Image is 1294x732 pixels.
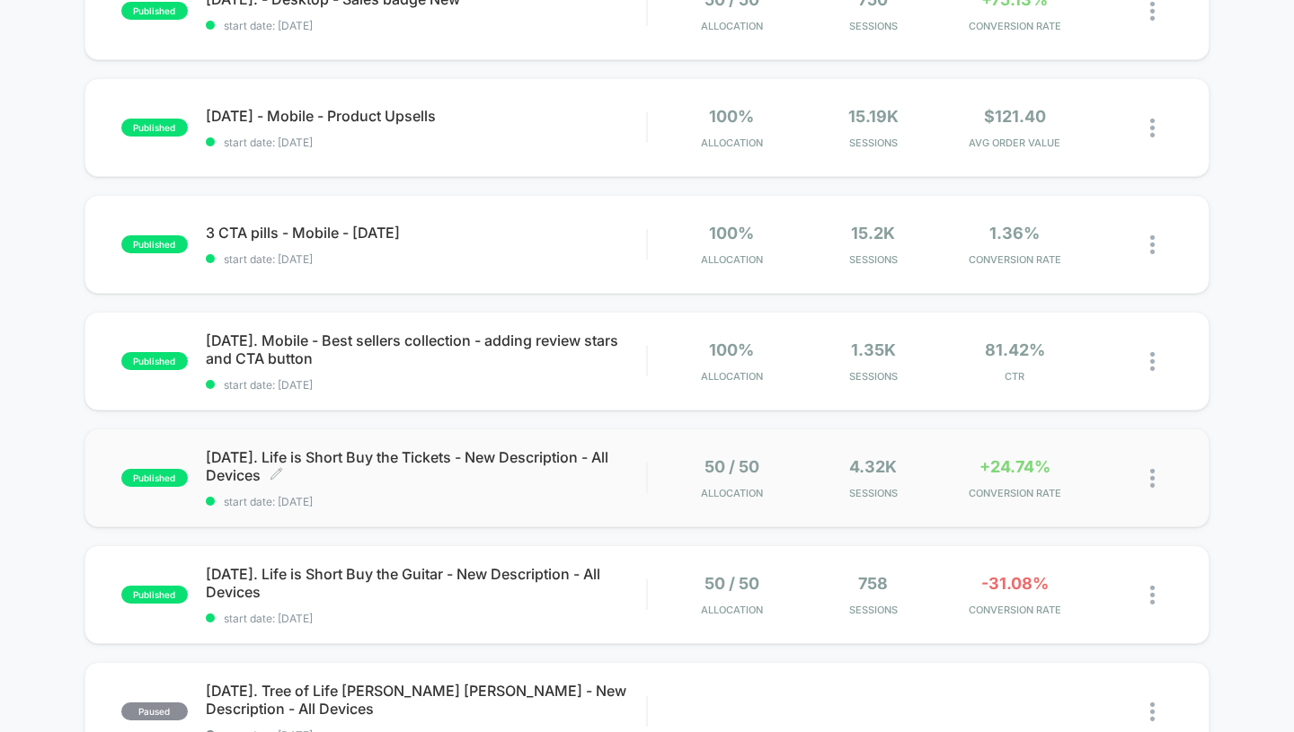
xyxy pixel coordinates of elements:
span: 1.36% [989,224,1040,243]
span: CONVERSION RATE [949,487,1081,499]
span: -31.08% [981,574,1049,593]
span: 100% [709,107,754,126]
span: [DATE]. Life is Short Buy the Tickets - New Description - All Devices [206,448,647,484]
span: paused [121,702,188,720]
span: CONVERSION RATE [949,604,1081,616]
span: CONVERSION RATE [949,20,1081,32]
span: Sessions [807,253,939,266]
span: +24.74% [979,457,1050,476]
span: published [121,586,188,604]
img: close [1150,119,1155,137]
span: start date: [DATE] [206,612,647,625]
span: [DATE]. Mobile - Best sellers collection - adding review stars and CTA button [206,331,647,367]
span: [DATE]. Life is Short Buy the Guitar - New Description - All Devices [206,565,647,601]
span: 100% [709,224,754,243]
span: start date: [DATE] [206,378,647,392]
span: Allocation [701,487,763,499]
span: start date: [DATE] [206,19,647,32]
span: published [121,119,188,137]
span: Sessions [807,604,939,616]
span: 81.42% [985,340,1045,359]
span: Sessions [807,370,939,383]
span: published [121,352,188,370]
span: published [121,2,188,20]
span: Allocation [701,20,763,32]
span: start date: [DATE] [206,252,647,266]
img: close [1150,2,1155,21]
span: Allocation [701,253,763,266]
span: Sessions [807,487,939,499]
span: $121.40 [984,107,1046,126]
span: 758 [858,574,888,593]
span: Allocation [701,137,763,149]
span: AVG ORDER VALUE [949,137,1081,149]
span: 4.32k [849,457,897,476]
span: 15.2k [851,224,895,243]
span: Allocation [701,604,763,616]
span: [DATE] - Mobile - Product Upsells [206,107,647,125]
span: 50 / 50 [705,457,759,476]
span: Sessions [807,20,939,32]
span: published [121,469,188,487]
span: start date: [DATE] [206,495,647,508]
img: close [1150,235,1155,254]
span: published [121,235,188,253]
span: [DATE]. Tree of Life [PERSON_NAME] [PERSON_NAME] - New Description - All Devices [206,682,647,718]
span: 3 CTA pills - Mobile - [DATE] [206,224,647,242]
span: Allocation [701,370,763,383]
span: CTR [949,370,1081,383]
span: CONVERSION RATE [949,253,1081,266]
span: start date: [DATE] [206,136,647,149]
img: close [1150,352,1155,371]
img: close [1150,469,1155,488]
img: close [1150,586,1155,604]
img: close [1150,702,1155,721]
span: 100% [709,340,754,359]
span: 1.35k [851,340,896,359]
span: Sessions [807,137,939,149]
span: 15.19k [848,107,899,126]
span: 50 / 50 [705,574,759,593]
